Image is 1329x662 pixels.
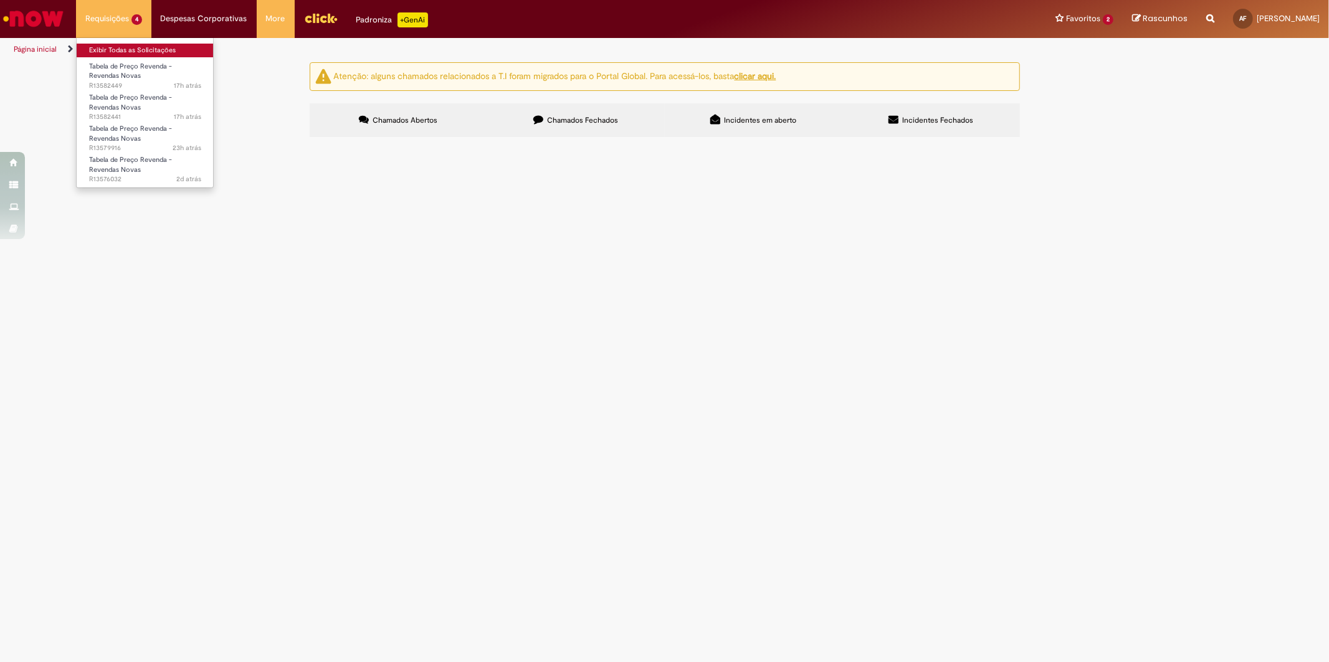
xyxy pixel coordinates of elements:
time: 30/09/2025 15:38:19 [174,112,201,121]
span: Tabela de Preço Revenda - Revendas Novas [89,155,172,174]
span: Tabela de Preço Revenda - Revendas Novas [89,93,172,112]
span: Rascunhos [1143,12,1188,24]
ng-bind-html: Atenção: alguns chamados relacionados a T.I foram migrados para o Portal Global. Para acessá-los,... [334,70,776,82]
span: Requisições [85,12,129,25]
span: 17h atrás [174,112,201,121]
span: Incidentes Fechados [902,115,973,125]
span: R13576032 [89,174,201,184]
p: +GenAi [398,12,428,27]
a: Aberto R13582441 : Tabela de Preço Revenda - Revendas Novas [77,91,214,118]
span: Tabela de Preço Revenda - Revendas Novas [89,124,172,143]
span: AF [1240,14,1247,22]
div: Padroniza [356,12,428,27]
ul: Trilhas de página [9,38,877,61]
a: Rascunhos [1132,13,1188,25]
span: Tabela de Preço Revenda - Revendas Novas [89,62,172,81]
span: 17h atrás [174,81,201,90]
a: Exibir Todas as Solicitações [77,44,214,57]
span: 2d atrás [176,174,201,184]
span: R13579916 [89,143,201,153]
a: Página inicial [14,44,57,54]
span: Despesas Corporativas [161,12,247,25]
span: 4 [131,14,142,25]
span: More [266,12,285,25]
a: Aberto R13579916 : Tabela de Preço Revenda - Revendas Novas [77,122,214,149]
a: Aberto R13582449 : Tabela de Preço Revenda - Revendas Novas [77,60,214,87]
span: [PERSON_NAME] [1257,13,1320,24]
time: 29/09/2025 11:10:36 [176,174,201,184]
span: 2 [1103,14,1113,25]
a: Aberto R13576032 : Tabela de Preço Revenda - Revendas Novas [77,153,214,180]
span: Chamados Abertos [373,115,437,125]
span: 23h atrás [173,143,201,153]
ul: Requisições [76,37,214,188]
span: Chamados Fechados [547,115,618,125]
img: ServiceNow [1,6,65,31]
span: Favoritos [1066,12,1100,25]
span: Incidentes em aberto [724,115,796,125]
span: R13582449 [89,81,201,91]
span: R13582441 [89,112,201,122]
img: click_logo_yellow_360x200.png [304,9,338,27]
time: 30/09/2025 09:03:53 [173,143,201,153]
time: 30/09/2025 15:39:40 [174,81,201,90]
a: clicar aqui. [735,70,776,82]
